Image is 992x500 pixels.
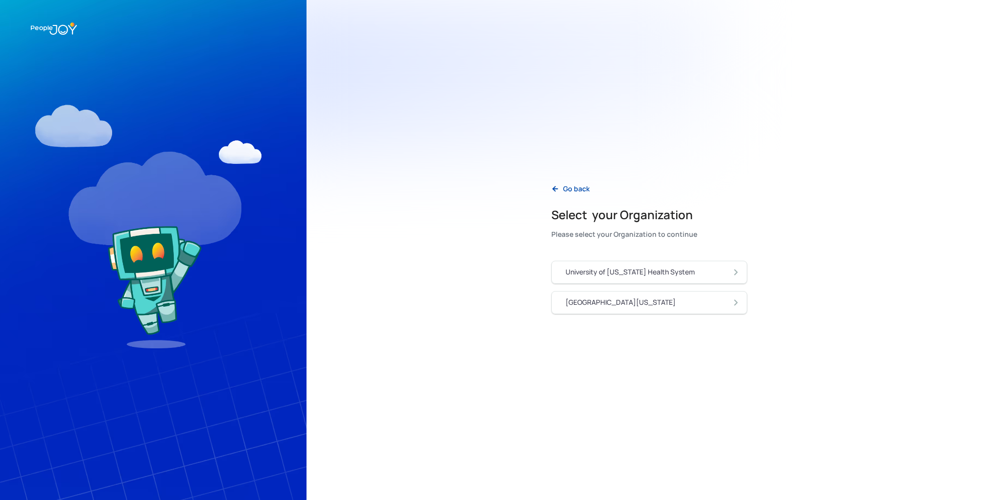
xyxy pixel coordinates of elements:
div: Please select your Organization to continue [551,227,697,241]
a: Go back [543,179,597,199]
a: University of [US_STATE] Health System [551,261,747,284]
div: University of [US_STATE] Health System [566,267,695,277]
div: [GEOGRAPHIC_DATA][US_STATE] [566,297,676,307]
h2: Select your Organization [551,207,697,223]
div: Go back [563,184,590,194]
a: [GEOGRAPHIC_DATA][US_STATE] [551,291,747,314]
